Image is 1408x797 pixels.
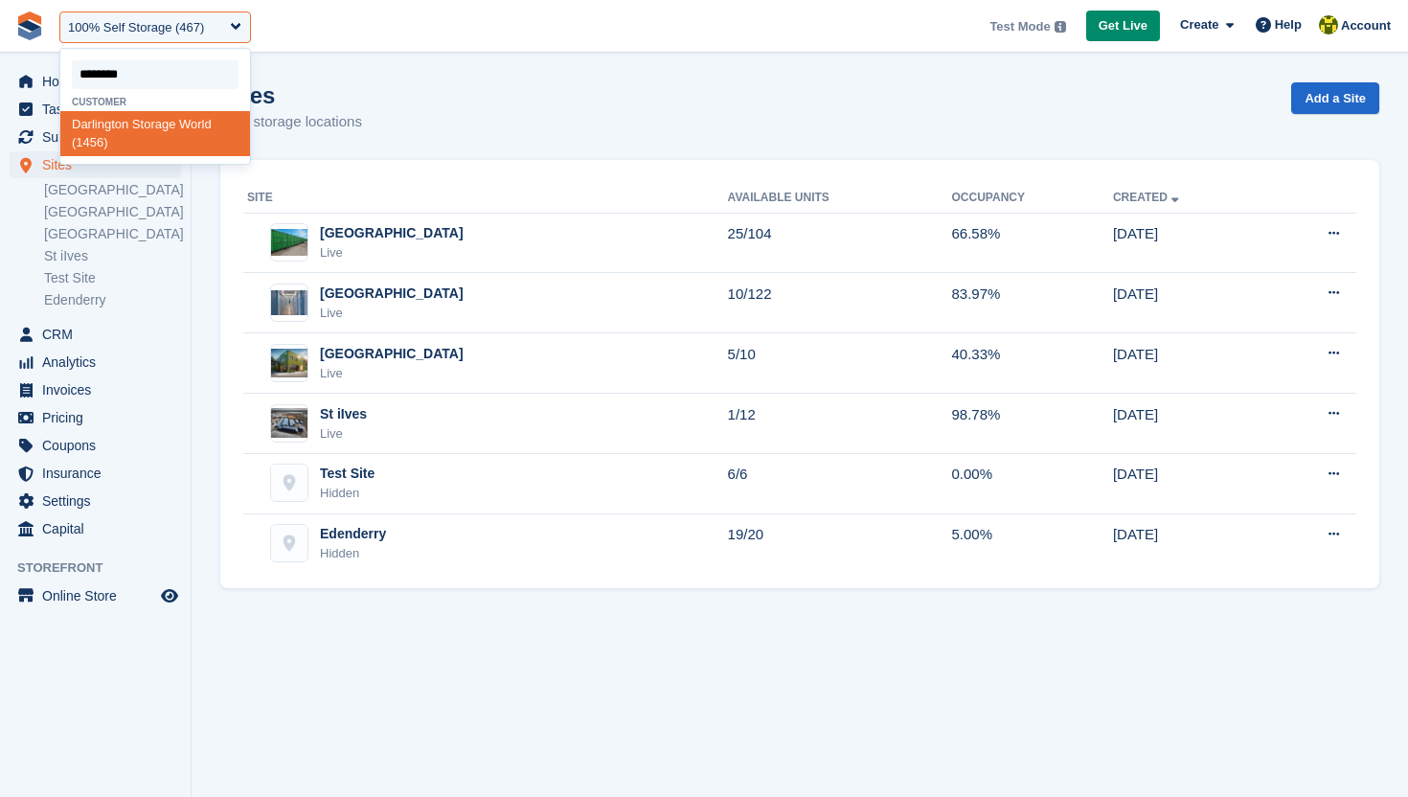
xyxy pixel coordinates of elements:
[44,269,181,287] a: Test Site
[44,203,181,221] a: [GEOGRAPHIC_DATA]
[271,408,307,437] img: Image of St iIves site
[320,544,386,563] div: Hidden
[952,273,1113,333] td: 83.97%
[1291,82,1379,114] a: Add a Site
[10,404,181,431] a: menu
[952,183,1113,214] th: Occupancy
[1099,16,1147,35] span: Get Live
[952,453,1113,513] td: 0.00%
[728,394,952,454] td: 1/12
[42,124,157,150] span: Subscriptions
[10,515,181,542] a: menu
[10,488,181,514] a: menu
[728,453,952,513] td: 6/6
[1113,394,1267,454] td: [DATE]
[220,82,362,108] h1: Sites
[220,111,362,133] p: Your storage locations
[320,424,367,444] div: Live
[10,96,181,123] a: menu
[320,464,375,484] div: Test Site
[1086,11,1160,42] a: Get Live
[42,96,157,123] span: Tasks
[952,333,1113,394] td: 40.33%
[42,68,157,95] span: Home
[320,404,367,424] div: St iIves
[42,151,157,178] span: Sites
[271,229,307,257] img: Image of Nottingham site
[1113,333,1267,394] td: [DATE]
[1341,16,1391,35] span: Account
[271,349,307,376] img: Image of Richmond Main site
[320,524,386,544] div: Edenderry
[1113,213,1267,273] td: [DATE]
[320,344,464,364] div: [GEOGRAPHIC_DATA]
[320,284,464,304] div: [GEOGRAPHIC_DATA]
[1055,21,1066,33] img: icon-info-grey-7440780725fd019a000dd9b08b2336e03edf1995a4989e88bcd33f0948082b44.svg
[320,304,464,323] div: Live
[42,376,157,403] span: Invoices
[10,124,181,150] a: menu
[10,460,181,487] a: menu
[42,488,157,514] span: Settings
[42,349,157,376] span: Analytics
[10,376,181,403] a: menu
[1275,15,1302,34] span: Help
[1180,15,1218,34] span: Create
[989,17,1050,36] span: Test Mode
[10,582,181,609] a: menu
[271,290,307,315] img: Image of Leicester site
[42,582,157,609] span: Online Store
[72,117,111,131] span: Darling
[1113,191,1183,204] a: Created
[243,183,728,214] th: Site
[44,247,181,265] a: St iIves
[10,68,181,95] a: menu
[320,243,464,262] div: Live
[158,584,181,607] a: Preview store
[271,525,307,561] img: Edenderry site image placeholder
[320,364,464,383] div: Live
[10,349,181,376] a: menu
[44,291,181,309] a: Edenderry
[15,11,44,40] img: stora-icon-8386f47178a22dfd0bd8f6a31ec36ba5ce8667c1dd55bd0f319d3a0aa187defe.svg
[1113,513,1267,573] td: [DATE]
[42,432,157,459] span: Coupons
[60,97,250,107] div: Customer
[952,513,1113,573] td: 5.00%
[44,181,181,199] a: [GEOGRAPHIC_DATA]
[320,223,464,243] div: [GEOGRAPHIC_DATA]
[42,515,157,542] span: Capital
[728,513,952,573] td: 19/20
[728,333,952,394] td: 5/10
[42,460,157,487] span: Insurance
[1113,453,1267,513] td: [DATE]
[17,558,191,578] span: Storefront
[728,273,952,333] td: 10/122
[60,111,250,156] div: ton Storage World (1456)
[44,225,181,243] a: [GEOGRAPHIC_DATA]
[42,321,157,348] span: CRM
[68,18,204,37] div: 100% Self Storage (467)
[320,484,375,503] div: Hidden
[42,404,157,431] span: Pricing
[1319,15,1338,34] img: Rob Sweeney
[10,151,181,178] a: menu
[952,213,1113,273] td: 66.58%
[728,213,952,273] td: 25/104
[728,183,952,214] th: Available Units
[10,432,181,459] a: menu
[952,394,1113,454] td: 98.78%
[1113,273,1267,333] td: [DATE]
[271,465,307,501] img: Test Site site image placeholder
[10,321,181,348] a: menu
